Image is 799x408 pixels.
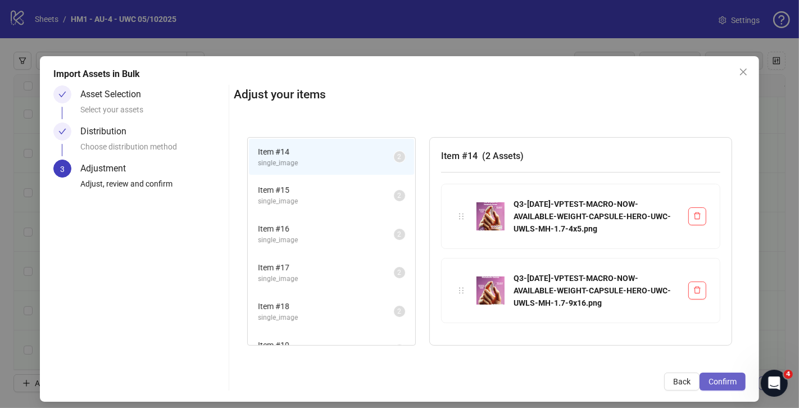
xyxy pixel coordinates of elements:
[58,90,66,98] span: check
[455,210,467,223] div: holder
[53,67,746,81] div: Import Assets in Bulk
[258,339,394,351] span: Item # 19
[739,67,748,76] span: close
[688,282,706,300] button: Delete
[397,153,401,161] span: 2
[700,373,746,391] button: Confirm
[688,207,706,225] button: Delete
[234,85,746,104] h2: Adjust your items
[258,196,394,207] span: single_image
[394,344,405,356] sup: 2
[258,235,394,246] span: single_image
[258,300,394,312] span: Item # 18
[394,267,405,278] sup: 2
[761,370,788,397] iframe: Intercom live chat
[80,160,135,178] div: Adjustment
[258,312,394,323] span: single_image
[80,140,224,160] div: Choose distribution method
[673,377,691,386] span: Back
[258,223,394,235] span: Item # 16
[80,85,150,103] div: Asset Selection
[457,287,465,294] span: holder
[397,307,401,315] span: 2
[80,103,224,123] div: Select your assets
[258,184,394,196] span: Item # 15
[394,151,405,162] sup: 2
[693,212,701,220] span: delete
[258,146,394,158] span: Item # 14
[397,269,401,276] span: 2
[455,284,467,297] div: holder
[394,190,405,201] sup: 2
[80,178,224,197] div: Adjust, review and confirm
[734,63,752,81] button: Close
[457,212,465,220] span: holder
[60,165,65,174] span: 3
[514,272,679,309] div: Q3-[DATE]-VPTEST-MACRO-NOW-AVAILABLE-WEIGHT-CAPSULE-HERO-UWC-UWLS-MH-1.7-9x16.png
[476,276,505,305] img: Q3-09-SEP-2025-VPTEST-MACRO-NOW-AVAILABLE-WEIGHT-CAPSULE-HERO-UWC-UWLS-MH-1.7-9x16.png
[693,286,701,294] span: delete
[58,128,66,135] span: check
[476,202,505,230] img: Q3-09-SEP-2025-VPTEST-MACRO-NOW-AVAILABLE-WEIGHT-CAPSULE-HERO-UWC-UWLS-MH-1.7-4x5.png
[709,377,737,386] span: Confirm
[258,274,394,284] span: single_image
[397,230,401,238] span: 2
[80,123,135,140] div: Distribution
[664,373,700,391] button: Back
[784,370,793,379] span: 4
[397,192,401,200] span: 2
[394,229,405,240] sup: 2
[258,261,394,274] span: Item # 17
[258,158,394,169] span: single_image
[514,198,679,235] div: Q3-[DATE]-VPTEST-MACRO-NOW-AVAILABLE-WEIGHT-CAPSULE-HERO-UWC-UWLS-MH-1.7-4x5.png
[441,149,720,163] h3: Item # 14
[394,306,405,317] sup: 2
[482,151,524,161] span: ( 2 Assets )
